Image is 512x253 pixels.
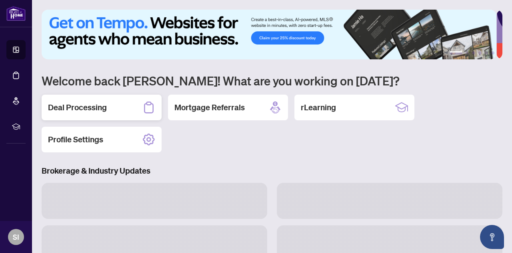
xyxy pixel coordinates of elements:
[13,231,19,243] span: SI
[42,73,502,88] h1: Welcome back [PERSON_NAME]! What are you working on [DATE]?
[6,6,26,21] img: logo
[472,51,475,55] button: 3
[42,165,502,176] h3: Brokerage & Industry Updates
[478,51,482,55] button: 4
[301,102,336,113] h2: rLearning
[42,10,496,59] img: Slide 0
[485,51,488,55] button: 5
[174,102,245,113] h2: Mortgage Referrals
[466,51,469,55] button: 2
[450,51,462,55] button: 1
[48,102,107,113] h2: Deal Processing
[491,51,494,55] button: 6
[480,225,504,249] button: Open asap
[48,134,103,145] h2: Profile Settings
